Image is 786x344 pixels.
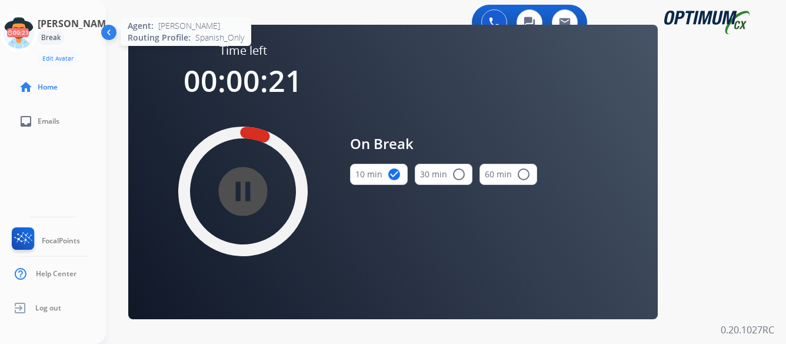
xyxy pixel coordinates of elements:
[350,164,408,185] button: 10 min
[38,16,114,31] h3: [PERSON_NAME]
[38,52,78,65] button: Edit Avatar
[38,31,64,45] div: Break
[236,184,250,199] mat-icon: pause_circle_filled
[19,114,33,128] mat-icon: inbox
[128,20,154,32] span: Agent:
[9,227,80,254] a: FocalPoints
[517,167,531,181] mat-icon: radio_button_unchecked
[195,32,244,44] span: Spanish_Only
[38,117,59,126] span: Emails
[387,167,401,181] mat-icon: check_circle
[219,42,267,59] span: Time left
[35,303,61,313] span: Log out
[350,133,537,154] span: On Break
[415,164,472,185] button: 30 min
[721,323,774,337] p: 0.20.1027RC
[36,269,76,279] span: Help Center
[479,164,537,185] button: 60 min
[19,80,33,94] mat-icon: home
[128,32,191,44] span: Routing Profile:
[184,61,302,101] span: 00:00:21
[42,236,80,246] span: FocalPoints
[452,167,466,181] mat-icon: radio_button_unchecked
[38,82,58,92] span: Home
[158,20,220,32] span: [PERSON_NAME]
